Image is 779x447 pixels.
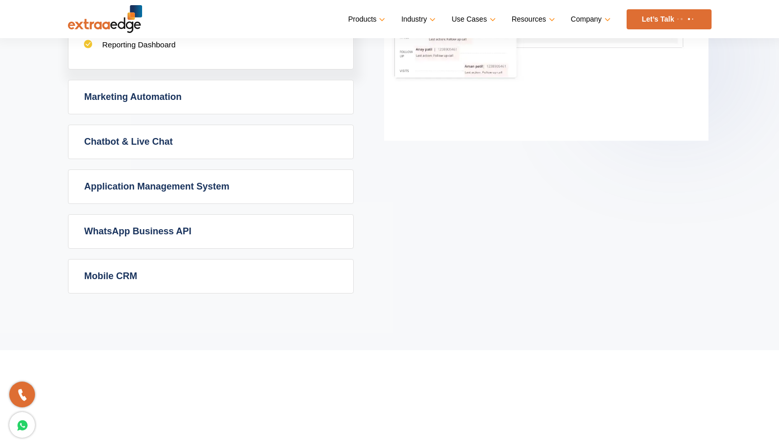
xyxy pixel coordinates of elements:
[512,12,553,27] a: Resources
[571,12,609,27] a: Company
[68,260,353,293] a: Mobile CRM
[627,9,712,29] a: Let’s Talk
[348,12,383,27] a: Products
[68,80,353,114] a: Marketing Automation
[68,125,353,159] a: Chatbot & Live Chat
[452,12,493,27] a: Use Cases
[401,12,434,27] a: Industry
[84,40,338,60] li: Reporting Dashboard
[68,170,353,203] a: Application Management System
[68,215,353,248] a: WhatsApp Business API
